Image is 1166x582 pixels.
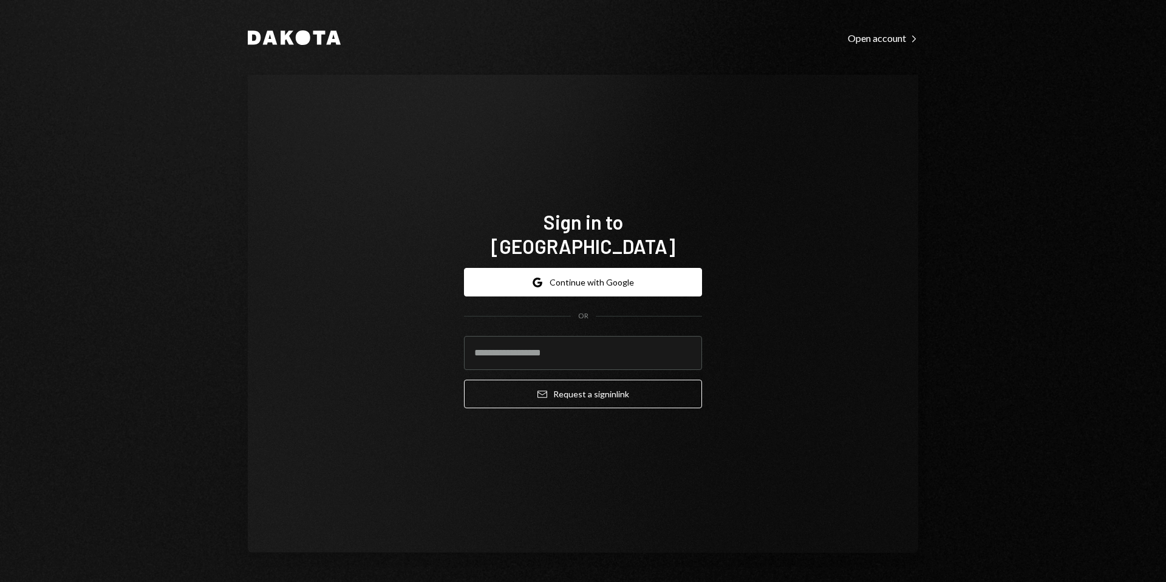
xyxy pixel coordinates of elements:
div: OR [578,311,588,321]
h1: Sign in to [GEOGRAPHIC_DATA] [464,210,702,258]
button: Request a signinlink [464,380,702,408]
a: Open account [848,31,918,44]
div: Open account [848,32,918,44]
button: Continue with Google [464,268,702,296]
